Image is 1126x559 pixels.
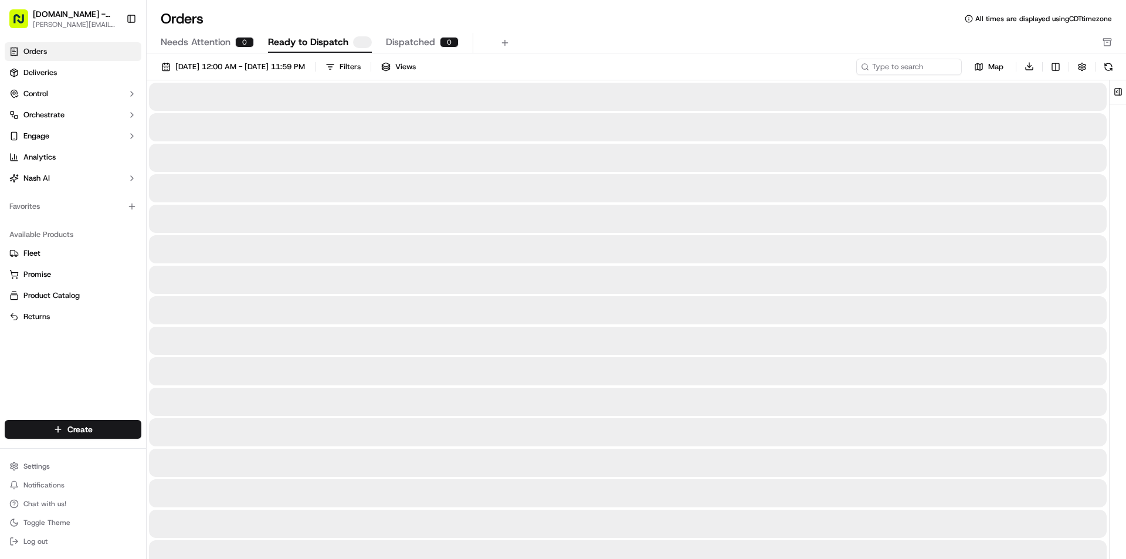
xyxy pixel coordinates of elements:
span: Product Catalog [23,290,80,301]
span: Map [988,62,1003,72]
span: Needs Attention [161,35,230,49]
button: Create [5,420,141,439]
button: Product Catalog [5,286,141,305]
div: 0 [235,37,254,48]
button: [DATE] 12:00 AM - [DATE] 11:59 PM [156,59,310,75]
button: Engage [5,127,141,145]
a: Returns [9,311,137,322]
button: Toggle Theme [5,514,141,531]
button: Promise [5,265,141,284]
button: Control [5,84,141,103]
span: Orders [23,46,47,57]
a: Promise [9,269,137,280]
button: [DOMAIN_NAME] - [GEOGRAPHIC_DATA][PERSON_NAME][EMAIL_ADDRESS][PERSON_NAME][DOMAIN_NAME] [5,5,121,33]
button: Notifications [5,477,141,493]
button: Log out [5,533,141,550]
span: Fleet [23,248,40,259]
span: Promise [23,269,51,280]
button: Fleet [5,244,141,263]
button: Returns [5,307,141,326]
span: Engage [23,131,49,141]
button: Orchestrate [5,106,141,124]
a: Analytics [5,148,141,167]
button: [PERSON_NAME][EMAIL_ADDRESS][PERSON_NAME][DOMAIN_NAME] [33,20,117,29]
div: Available Products [5,225,141,244]
span: Dispatched [386,35,435,49]
button: Filters [320,59,366,75]
a: Orders [5,42,141,61]
a: Deliveries [5,63,141,82]
button: Nash AI [5,169,141,188]
span: Orchestrate [23,110,65,120]
button: Views [376,59,421,75]
button: Settings [5,458,141,475]
button: Map [966,60,1011,74]
span: Chat with us! [23,499,66,509]
span: Notifications [23,480,65,490]
span: Control [23,89,48,99]
span: [DATE] 12:00 AM - [DATE] 11:59 PM [175,62,305,72]
span: Create [67,424,93,435]
div: 0 [440,37,459,48]
button: Chat with us! [5,496,141,512]
div: Favorites [5,197,141,216]
span: Returns [23,311,50,322]
span: Deliveries [23,67,57,78]
span: Log out [23,537,48,546]
button: Refresh [1100,59,1117,75]
span: Nash AI [23,173,50,184]
a: Fleet [9,248,137,259]
span: All times are displayed using CDT timezone [975,14,1112,23]
input: Type to search [856,59,962,75]
div: Filters [340,62,361,72]
span: Views [395,62,416,72]
span: Settings [23,462,50,471]
span: Toggle Theme [23,518,70,527]
a: Product Catalog [9,290,137,301]
span: Ready to Dispatch [268,35,348,49]
h1: Orders [161,9,204,28]
span: Analytics [23,152,56,162]
button: [DOMAIN_NAME] - [GEOGRAPHIC_DATA] [33,8,117,20]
